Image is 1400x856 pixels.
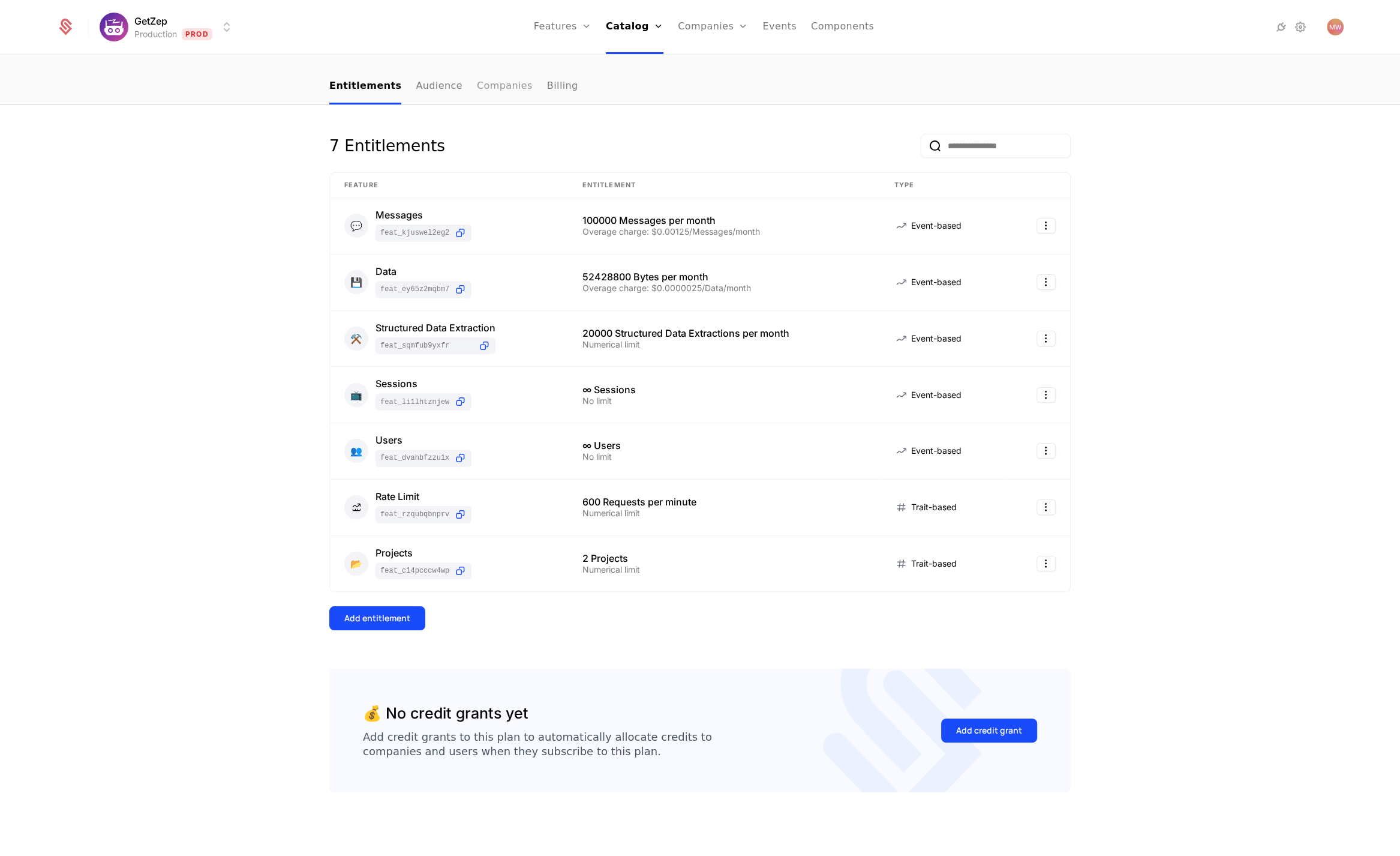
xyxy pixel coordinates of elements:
span: feat_C14PCcCW4WP [380,566,449,576]
div: Add credit grants to this plan to automatically allocate credits to companies and users when they... [363,730,712,759]
span: Trait-based [911,558,957,570]
span: feat_Ey65z2MQBm7 [380,285,449,294]
div: 📂 [344,552,368,576]
a: Integrations [1274,20,1288,34]
div: 2 Projects [582,553,866,563]
span: Trait-based [911,501,957,513]
span: feat_KJUSWeL2eg2 [380,228,449,238]
div: 600 Requests per minute [582,497,866,507]
button: Open user button [1327,19,1344,35]
div: Numerical limit [582,509,866,517]
div: 💰 No credit grants yet [363,702,528,725]
span: feat_dVAHBfZZU1x [380,453,449,463]
div: Messages [375,210,471,220]
div: 20000 Structured Data Extractions per month [582,328,866,338]
a: Billing [547,69,578,104]
a: Companies [477,69,533,104]
th: Feature [330,173,568,198]
div: 💾 [344,270,368,294]
div: Add entitlement [344,612,410,624]
div: 📺 [344,383,368,407]
div: Data [375,267,471,276]
div: Add credit grant [956,725,1022,737]
div: Numerical limit [582,565,866,574]
button: Select action [1037,331,1056,346]
span: feat_Li1LhTZnJeW [380,397,449,407]
span: Prod [182,28,212,40]
div: Numerical limit [582,340,866,349]
ul: Choose Sub Page [329,69,578,104]
nav: Main [329,69,1071,104]
button: Add credit grant [941,719,1037,743]
span: Event-based [911,445,962,457]
img: GetZep [100,13,128,41]
div: Projects [375,548,471,558]
button: Select action [1037,274,1056,290]
div: Structured Data Extraction [375,323,495,333]
div: Overage charge: $0.0000025/Data/month [582,284,866,292]
button: Add entitlement [329,606,425,630]
div: 7 Entitlements [329,134,445,158]
span: Event-based [911,220,962,232]
button: Select environment [103,14,234,40]
span: feat_SQMFUb9YxFr [380,341,473,351]
div: ∞ Sessions [582,385,866,394]
div: Overage charge: $0.00125/Messages/month [582,228,866,236]
div: Production [134,28,177,40]
div: Sessions [375,379,471,388]
span: feat_RZqUBQBnPrv [380,510,449,519]
th: Type [880,173,1007,198]
button: Select action [1037,556,1056,571]
div: 52428800 Bytes per month [582,272,866,282]
div: Rate Limit [375,492,471,501]
button: Select action [1037,387,1056,403]
a: Entitlements [329,69,401,104]
button: Select action [1037,499,1056,515]
span: GetZep [134,14,167,28]
a: Settings [1293,20,1308,34]
a: Audience [416,69,462,104]
span: Event-based [911,333,962,345]
th: Entitlement [568,173,880,198]
div: ∞ Users [582,441,866,450]
div: No limit [582,453,866,461]
div: No limit [582,397,866,405]
div: Users [375,435,471,445]
div: 👥 [344,439,368,463]
div: 100000 Messages per month [582,216,866,225]
span: Event-based [911,276,962,288]
img: Matt Wood [1327,19,1344,35]
button: Select action [1037,443,1056,459]
button: Select action [1037,218,1056,234]
div: 💬 [344,214,368,238]
span: Event-based [911,389,962,401]
div: ⚒️ [344,327,368,351]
